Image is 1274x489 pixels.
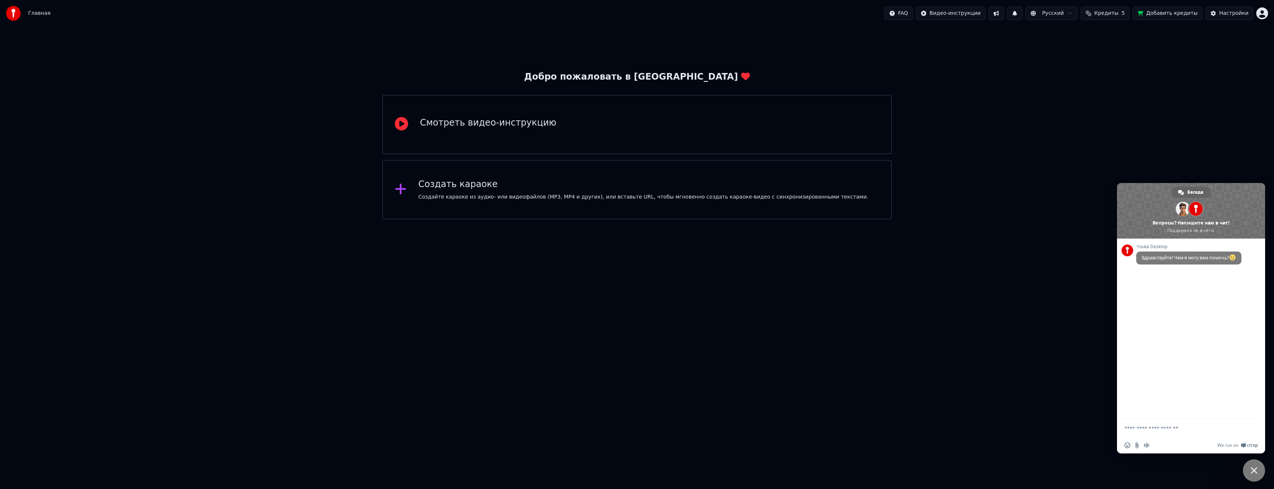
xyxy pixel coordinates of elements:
[1124,442,1130,448] span: Вставить emoji
[1243,459,1265,482] div: Закрыть чат
[1171,187,1211,198] div: Беседа
[884,7,913,20] button: FAQ
[28,10,50,17] nav: breadcrumb
[1124,425,1241,432] textarea: Отправьте сообщение...
[1219,10,1248,17] div: Настройки
[1247,442,1258,448] span: Crisp
[420,117,556,129] div: Смотреть видео-инструкцию
[1144,442,1150,448] span: Запись аудиосообщения
[1217,442,1238,448] span: We run on
[1133,7,1203,20] button: Добавить кредиты
[1081,7,1130,20] button: Кредиты5
[1217,442,1258,448] a: We run onCrisp
[1121,10,1125,17] span: 5
[28,10,50,17] span: Главная
[1141,255,1236,261] span: Здравствуйте! Чем я могу вам помочь?
[1094,10,1118,17] span: Кредиты
[418,179,868,190] div: Создать караоке
[916,7,985,20] button: Видео-инструкции
[1134,442,1140,448] span: Отправить файл
[418,193,868,201] div: Создайте караоке из аудио- или видеофайлов (MP3, MP4 и других), или вставьте URL, чтобы мгновенно...
[1136,244,1241,249] span: Youka Desktop
[1205,7,1253,20] button: Настройки
[1187,187,1203,198] span: Беседа
[6,6,21,21] img: youka
[524,71,750,83] div: Добро пожаловать в [GEOGRAPHIC_DATA]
